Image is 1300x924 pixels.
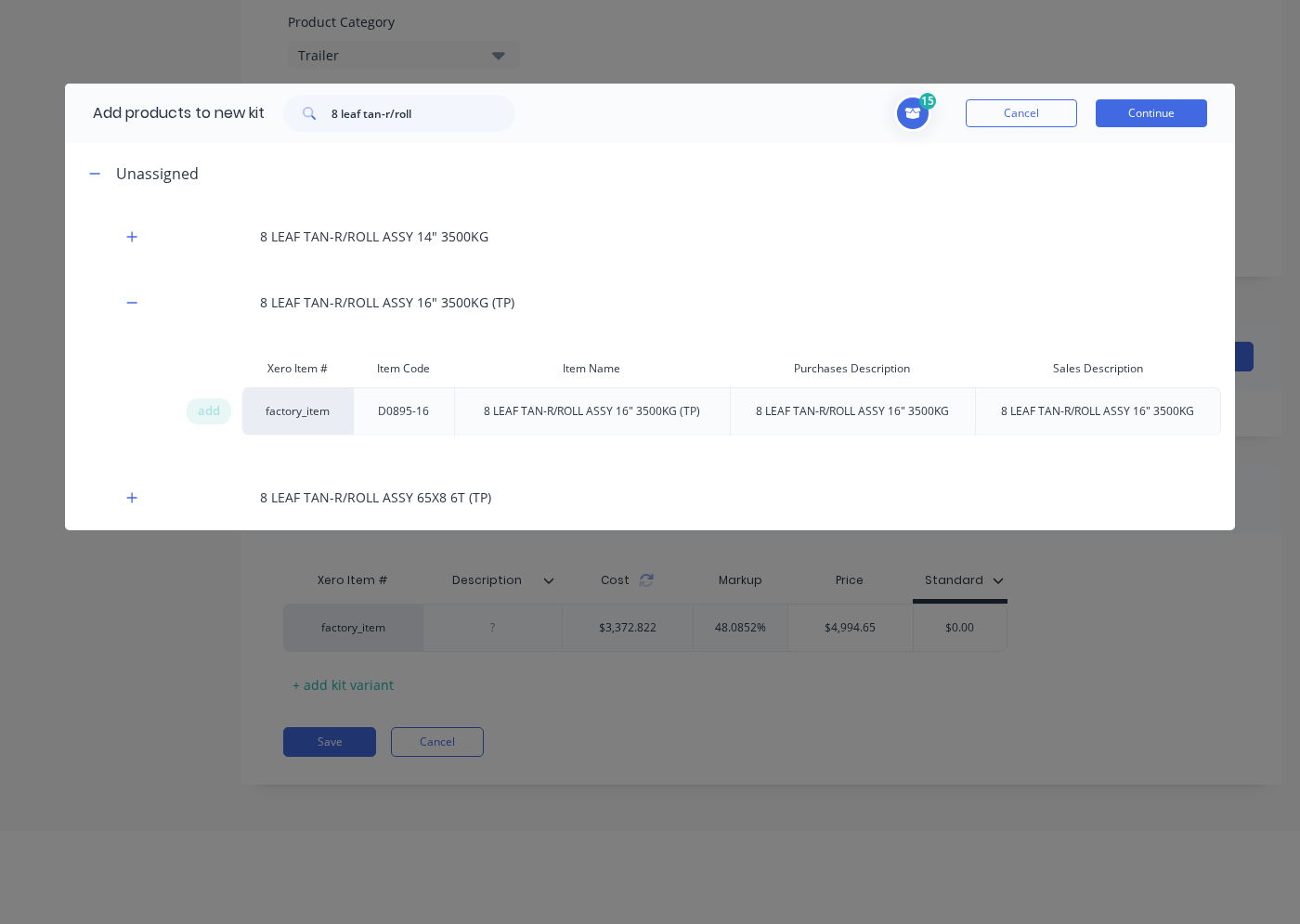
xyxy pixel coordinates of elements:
[730,350,976,387] div: Purchases Description
[241,350,353,387] div: Xero Item #
[986,388,1209,435] div: 8 LEAF TAN-R/ROLL ASSY 16" 3500KG
[469,388,715,435] div: 8 LEAF TAN-R/ROLL ASSY 16" 3500KG (TP)
[353,350,454,387] div: Item Code
[975,350,1221,387] div: Sales Description
[454,350,730,387] div: Item Name
[241,387,353,436] div: factory_item
[331,95,515,132] input: Search...
[894,95,938,132] button: Toggle cart dropdown
[363,388,444,435] div: D0895-16
[919,93,936,110] span: 15
[65,269,1235,335] div: 8 LEAF TAN-R/ROLL ASSY 16" 3500KG (TP)
[65,464,1235,530] div: 8 LEAF TAN-R/ROLL ASSY 65X8 6T (TP)
[1096,99,1207,127] button: Continue
[198,402,220,421] span: add
[966,99,1077,127] button: Cancel
[65,203,1235,269] div: 8 LEAF TAN-R/ROLL ASSY 14" 3500KG
[187,398,231,424] div: add
[65,84,265,143] div: Add products to new kit
[741,388,964,435] div: 8 LEAF TAN-R/ROLL ASSY 16" 3500KG
[116,163,199,185] div: Unassigned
